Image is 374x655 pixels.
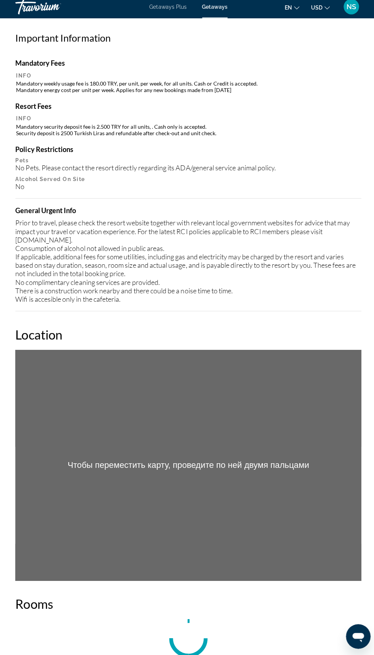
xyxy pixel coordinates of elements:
div: Prior to travel, please check the resort website together with relevant local government websites... [15,222,359,306]
td: Mandatory security deposit fee is 2.500 TRY for all units, . Cash only is accepted. Security depo... [16,127,358,141]
button: Change currency [309,6,327,18]
h2: Location [15,329,359,344]
span: USD [309,9,320,15]
button: Change language [283,6,297,18]
th: Info [16,76,358,83]
h4: General Urgent Info [15,210,359,218]
span: en [283,9,290,15]
a: Getaways Plus [148,8,185,15]
p: Alcohol Served On Site [15,180,359,186]
iframe: Кнопка запуска окна обмена сообщениями [343,624,368,649]
div: No [15,186,359,194]
th: Info [16,119,358,126]
p: Pets [15,161,359,167]
div: No Pets. Please contact the resort directly regarding its ADA/general service animal policy. [15,167,359,176]
h4: Policy Restrictions [15,149,359,157]
h4: Resort Fees [15,106,359,115]
h4: Mandatory Fees [15,63,359,72]
td: Mandatory weekly usage fee is 180.00 TRY, per unit, per week, for all units. Cash or Credit is ac... [16,84,358,98]
a: Getaways [201,8,226,15]
a: Travorium [15,2,92,21]
h2: Important Information [15,37,359,48]
button: User Menu [339,3,359,19]
span: NS [344,8,354,15]
h2: Rooms [15,597,359,612]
